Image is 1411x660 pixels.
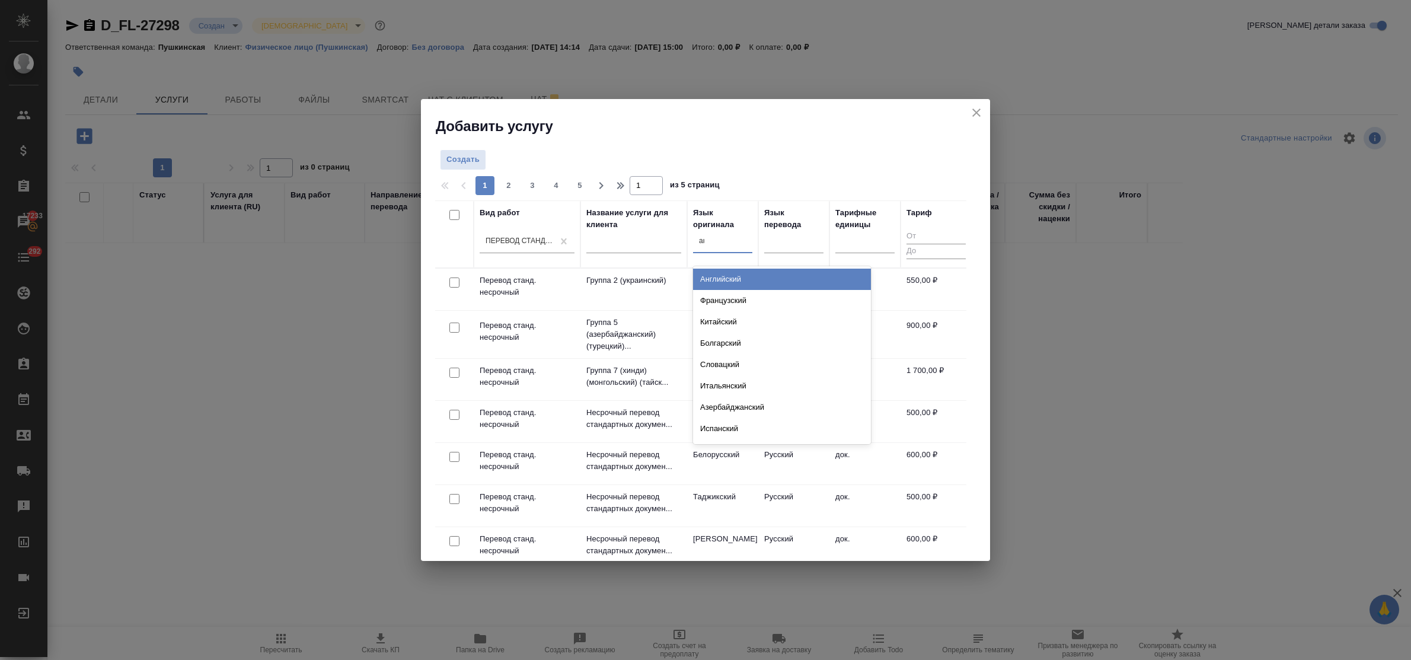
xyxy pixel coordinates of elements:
[901,359,972,400] td: 1 700,00 ₽
[446,153,480,167] span: Создать
[901,443,972,484] td: 600,00 ₽
[835,207,895,231] div: Тарифные единицы
[480,207,520,219] div: Вид работ
[547,180,566,192] span: 4
[758,485,829,527] td: Русский
[693,354,871,375] div: Словацкий
[906,244,966,259] input: До
[764,207,823,231] div: Язык перевода
[486,237,554,247] div: Перевод станд. несрочный
[499,180,518,192] span: 2
[436,117,990,136] h2: Добавить услугу
[758,527,829,569] td: Русский
[570,180,589,192] span: 5
[687,269,758,310] td: Украинский
[693,269,871,290] div: Английский
[586,317,681,352] p: Группа 5 (азербайджанский) (турецкий)...
[499,176,518,195] button: 2
[693,375,871,397] div: Итальянский
[480,365,574,388] p: Перевод станд. несрочный
[829,443,901,484] td: док.
[758,443,829,484] td: Русский
[440,149,486,170] button: Создать
[687,527,758,569] td: [PERSON_NAME]
[687,485,758,527] td: Таджикский
[480,275,574,298] p: Перевод станд. несрочный
[586,533,681,557] p: Несрочный перевод стандартных докумен...
[901,527,972,569] td: 600,00 ₽
[693,290,871,311] div: Французский
[687,359,758,400] td: Хинди
[901,269,972,310] td: 550,00 ₽
[968,104,985,122] button: close
[829,527,901,569] td: док.
[687,314,758,355] td: Азербайджанский
[480,449,574,473] p: Перевод станд. несрочный
[693,333,871,354] div: Болгарский
[906,229,966,244] input: От
[901,314,972,355] td: 900,00 ₽
[523,180,542,192] span: 3
[901,485,972,527] td: 500,00 ₽
[670,178,720,195] span: из 5 страниц
[693,397,871,418] div: Азербайджанский
[693,418,871,439] div: Испанский
[480,320,574,343] p: Перевод станд. несрочный
[586,491,681,515] p: Несрочный перевод стандартных докумен...
[693,439,871,461] div: Латышский
[586,275,681,286] p: Группа 2 (украинский)
[829,485,901,527] td: док.
[480,491,574,515] p: Перевод станд. несрочный
[687,401,758,442] td: Английский
[480,533,574,557] p: Перевод станд. несрочный
[693,311,871,333] div: Китайский
[693,207,752,231] div: Язык оригинала
[586,449,681,473] p: Несрочный перевод стандартных докумен...
[523,176,542,195] button: 3
[547,176,566,195] button: 4
[687,443,758,484] td: Белорусский
[906,207,932,219] div: Тариф
[586,365,681,388] p: Группа 7 (хинди) (монгольский) (тайск...
[570,176,589,195] button: 5
[586,407,681,431] p: Несрочный перевод стандартных докумен...
[480,407,574,431] p: Перевод станд. несрочный
[586,207,681,231] div: Название услуги для клиента
[901,401,972,442] td: 500,00 ₽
